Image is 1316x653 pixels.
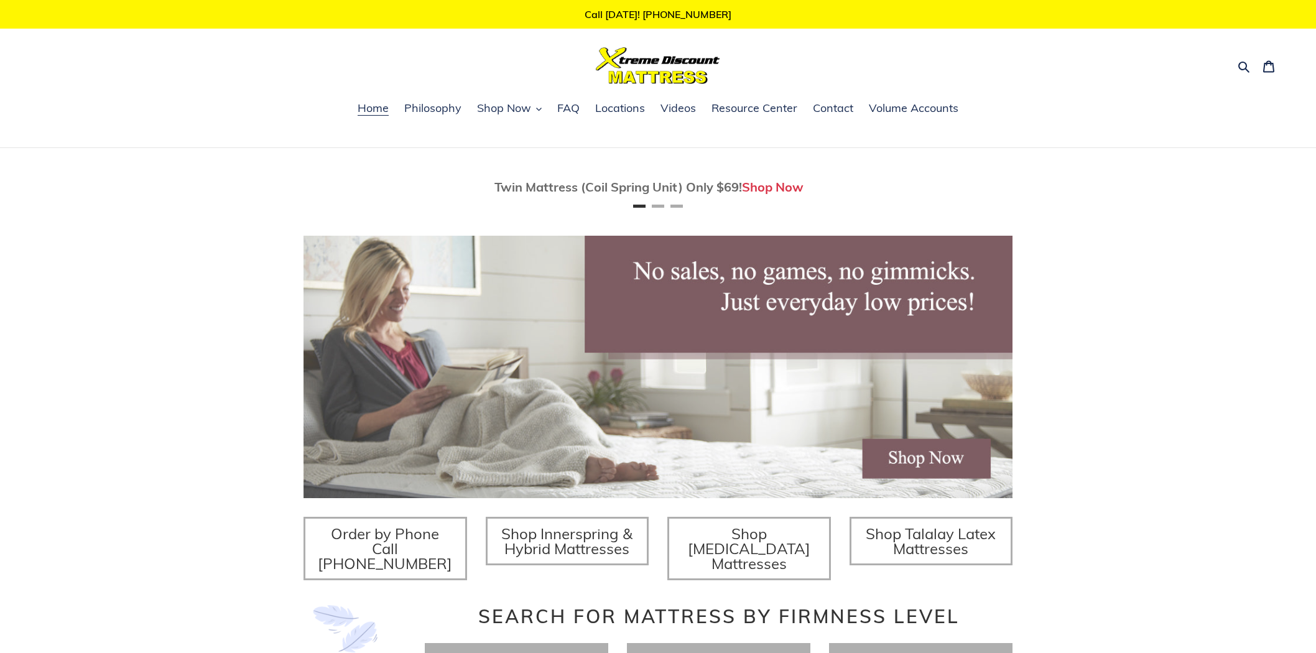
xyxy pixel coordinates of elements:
a: FAQ [551,100,586,118]
button: Page 2 [652,205,664,208]
span: Philosophy [404,101,461,116]
a: Order by Phone Call [PHONE_NUMBER] [304,517,467,580]
button: Page 3 [670,205,683,208]
a: Volume Accounts [863,100,965,118]
a: Contact [807,100,860,118]
span: Contact [813,101,853,116]
a: Resource Center [705,100,804,118]
button: Page 1 [633,205,646,208]
a: Videos [654,100,702,118]
a: Locations [589,100,651,118]
span: Order by Phone Call [PHONE_NUMBER] [318,524,452,573]
img: herobannermay2022-1652879215306_1200x.jpg [304,236,1012,498]
span: Shop Now [477,101,531,116]
span: Volume Accounts [869,101,958,116]
span: Shop Talalay Latex Mattresses [866,524,996,558]
span: FAQ [557,101,580,116]
img: Xtreme Discount Mattress [596,47,720,84]
span: Locations [595,101,645,116]
a: Shop Innerspring & Hybrid Mattresses [486,517,649,565]
span: Shop [MEDICAL_DATA] Mattresses [688,524,810,573]
span: Home [358,101,389,116]
span: Resource Center [711,101,797,116]
a: Philosophy [398,100,468,118]
a: Shop [MEDICAL_DATA] Mattresses [667,517,831,580]
button: Shop Now [471,100,548,118]
span: Videos [660,101,696,116]
span: Search for Mattress by Firmness Level [478,604,960,628]
a: Home [351,100,395,118]
span: Shop Innerspring & Hybrid Mattresses [501,524,633,558]
span: Twin Mattress (Coil Spring Unit) Only $69! [494,179,742,195]
a: Shop Now [742,179,804,195]
a: Shop Talalay Latex Mattresses [850,517,1013,565]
